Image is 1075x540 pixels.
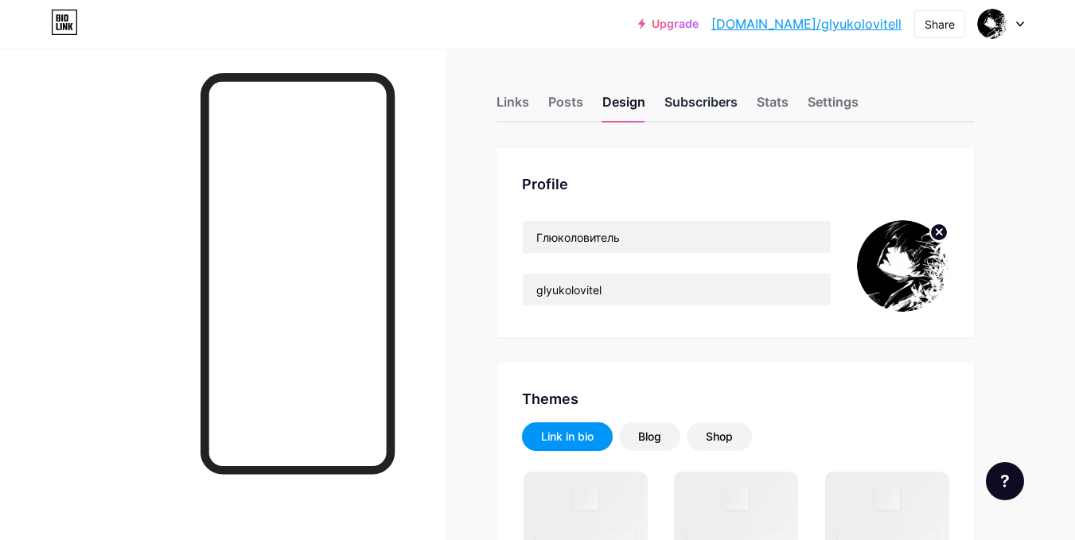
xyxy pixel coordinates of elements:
[664,92,738,121] div: Subscribers
[711,14,902,33] a: [DOMAIN_NAME]/glyukolovitell
[522,388,948,410] div: Themes
[925,16,955,33] div: Share
[523,274,831,305] input: Bio
[638,429,661,445] div: Blog
[857,220,948,312] img: an6elsky
[541,429,594,445] div: Link in bio
[706,429,733,445] div: Shop
[638,17,699,30] a: Upgrade
[977,9,1007,39] img: an6elsky
[808,92,859,121] div: Settings
[523,221,831,253] input: Name
[548,92,583,121] div: Posts
[522,173,948,195] div: Profile
[602,92,645,121] div: Design
[497,92,529,121] div: Links
[757,92,789,121] div: Stats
